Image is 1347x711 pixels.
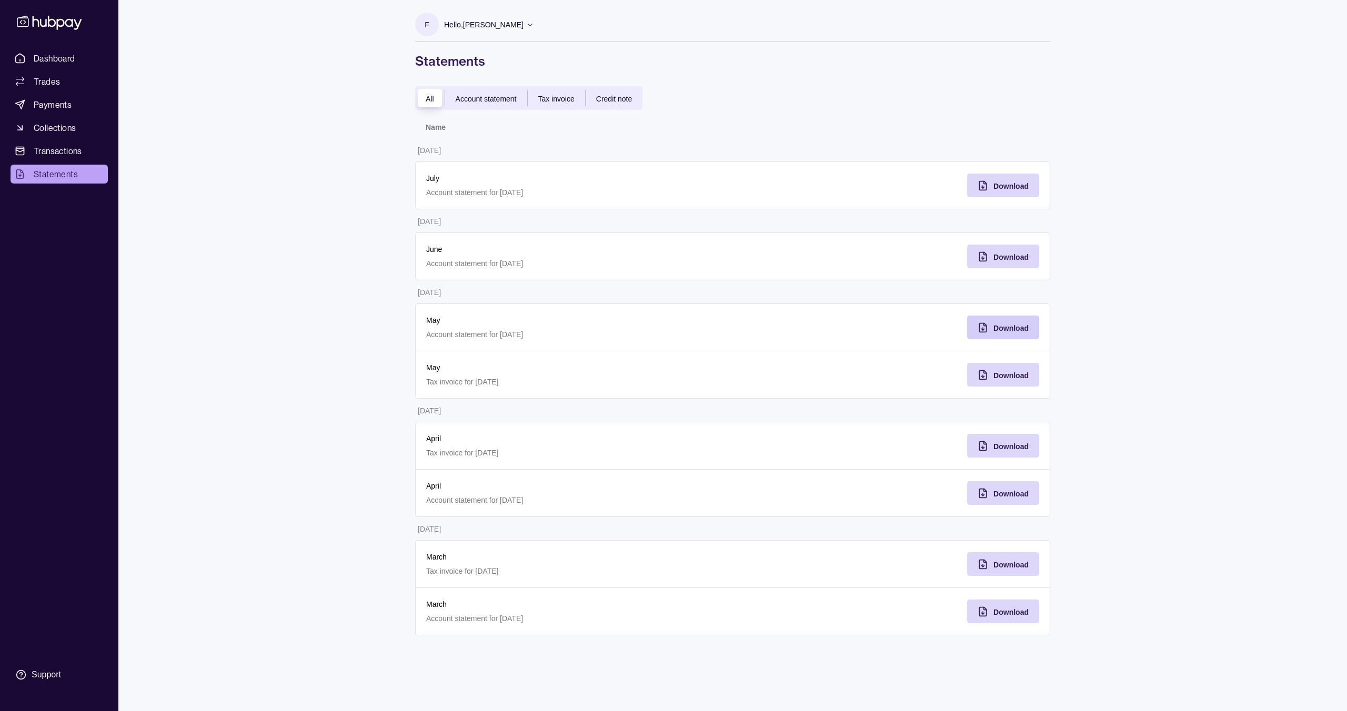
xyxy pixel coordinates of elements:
[11,141,108,160] a: Transactions
[418,525,441,533] p: [DATE]
[538,95,575,103] span: Tax invoice
[993,490,1029,498] span: Download
[426,187,722,198] p: Account statement for [DATE]
[11,72,108,91] a: Trades
[415,86,642,110] div: documentTypes
[11,165,108,184] a: Statements
[426,376,722,388] p: Tax invoice for [DATE]
[426,565,722,577] p: Tax invoice for [DATE]
[32,669,61,680] div: Support
[418,146,441,155] p: [DATE]
[418,288,441,297] p: [DATE]
[418,217,441,226] p: [DATE]
[426,329,722,340] p: Account statement for [DATE]
[11,664,108,686] a: Support
[426,433,722,444] p: April
[967,316,1039,339] button: Download
[11,49,108,68] a: Dashboard
[967,363,1039,387] button: Download
[426,494,722,506] p: Account statement for [DATE]
[11,95,108,114] a: Payments
[967,600,1039,623] button: Download
[426,314,722,326] p: May
[456,95,517,103] span: Account statement
[993,442,1029,451] span: Download
[426,95,434,103] span: All
[967,552,1039,576] button: Download
[596,95,632,103] span: Credit note
[34,52,75,65] span: Dashboard
[426,258,722,269] p: Account statement for [DATE]
[993,371,1029,380] span: Download
[34,145,82,157] span: Transactions
[11,118,108,137] a: Collections
[34,168,78,180] span: Statements
[967,434,1039,458] button: Download
[426,123,446,131] p: Name
[444,19,524,31] p: Hello, [PERSON_NAME]
[426,551,722,563] p: March
[426,480,722,492] p: April
[34,75,60,88] span: Trades
[967,481,1039,505] button: Download
[34,98,72,111] span: Payments
[993,253,1029,261] span: Download
[418,407,441,415] p: [DATE]
[993,608,1029,616] span: Download
[425,19,429,31] p: F
[993,324,1029,332] span: Download
[967,245,1039,268] button: Download
[993,561,1029,569] span: Download
[993,182,1029,190] span: Download
[426,447,722,459] p: Tax invoice for [DATE]
[426,243,722,255] p: June
[415,53,1050,69] h1: Statements
[426,362,722,373] p: May
[426,598,722,610] p: March
[34,121,76,134] span: Collections
[426,172,722,184] p: July
[967,174,1039,197] button: Download
[426,613,722,624] p: Account statement for [DATE]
